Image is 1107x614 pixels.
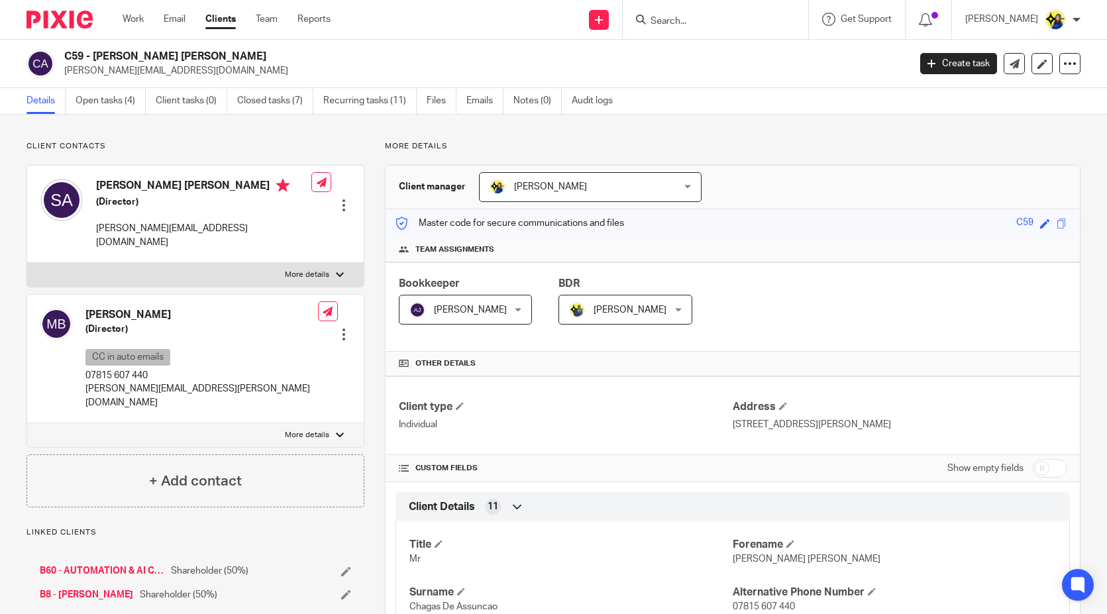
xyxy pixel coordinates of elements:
label: Show empty fields [947,462,1024,475]
p: More details [285,430,329,440]
span: [PERSON_NAME] [PERSON_NAME] [733,554,880,564]
img: svg%3E [40,308,72,340]
p: Linked clients [26,527,364,538]
h4: Client type [399,400,733,414]
a: Audit logs [572,88,623,114]
h5: (Director) [85,323,318,336]
img: Dennis-Starbridge.jpg [569,302,585,318]
input: Search [649,16,768,28]
span: Get Support [841,15,892,24]
h3: Client manager [399,180,466,193]
h5: (Director) [96,195,311,209]
img: Bobo-Starbridge%201.jpg [490,179,505,195]
span: Shareholder (50%) [140,588,217,601]
p: [STREET_ADDRESS][PERSON_NAME] [733,418,1067,431]
span: Other details [415,358,476,369]
h4: [PERSON_NAME] [85,308,318,322]
a: Open tasks (4) [76,88,146,114]
i: Primary [276,179,290,192]
a: Notes (0) [513,88,562,114]
span: [PERSON_NAME] [514,182,587,191]
span: Bookkeeper [399,278,460,289]
p: 07815 607 440 [85,369,318,382]
p: [PERSON_NAME][EMAIL_ADDRESS][PERSON_NAME][DOMAIN_NAME] [85,382,318,409]
p: More details [285,270,329,280]
h4: + Add contact [149,471,242,491]
span: BDR [558,278,580,289]
span: 07815 607 440 [733,602,795,611]
span: Client Details [409,500,475,514]
h2: C59 - [PERSON_NAME] [PERSON_NAME] [64,50,733,64]
span: 11 [488,500,498,513]
p: [PERSON_NAME][EMAIL_ADDRESS][DOMAIN_NAME] [96,222,311,249]
span: [PERSON_NAME] [434,305,507,315]
a: Emails [466,88,503,114]
p: Individual [399,418,733,431]
a: Reports [297,13,331,26]
a: Client tasks (0) [156,88,227,114]
span: Chagas De Assuncao [409,602,498,611]
a: Create task [920,53,997,74]
a: Work [123,13,144,26]
h4: Title [409,538,733,552]
a: B8 - [PERSON_NAME] [40,588,133,601]
h4: CUSTOM FIELDS [399,463,733,474]
a: Details [26,88,66,114]
h4: [PERSON_NAME] [PERSON_NAME] [96,179,311,195]
p: Master code for secure communications and files [395,217,624,230]
a: Closed tasks (7) [237,88,313,114]
a: Email [164,13,185,26]
img: svg%3E [26,50,54,77]
img: Bobo-Starbridge%201.jpg [1045,9,1066,30]
a: Files [427,88,456,114]
a: Team [256,13,278,26]
a: Clients [205,13,236,26]
img: Pixie [26,11,93,28]
p: [PERSON_NAME][EMAIL_ADDRESS][DOMAIN_NAME] [64,64,900,77]
a: B60 - AUTOMATION & AI CONSULTING LTD [40,564,164,578]
span: Team assignments [415,244,494,255]
img: svg%3E [40,179,83,221]
h4: Address [733,400,1067,414]
span: [PERSON_NAME] [594,305,666,315]
p: More details [385,141,1081,152]
span: Mr [409,554,421,564]
div: C59 [1016,216,1033,231]
img: svg%3E [409,302,425,318]
p: Client contacts [26,141,364,152]
span: Shareholder (50%) [171,564,248,578]
h4: Forename [733,538,1056,552]
a: Recurring tasks (11) [323,88,417,114]
h4: Alternative Phone Number [733,586,1056,599]
p: [PERSON_NAME] [965,13,1038,26]
p: CC in auto emails [85,349,170,366]
h4: Surname [409,586,733,599]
